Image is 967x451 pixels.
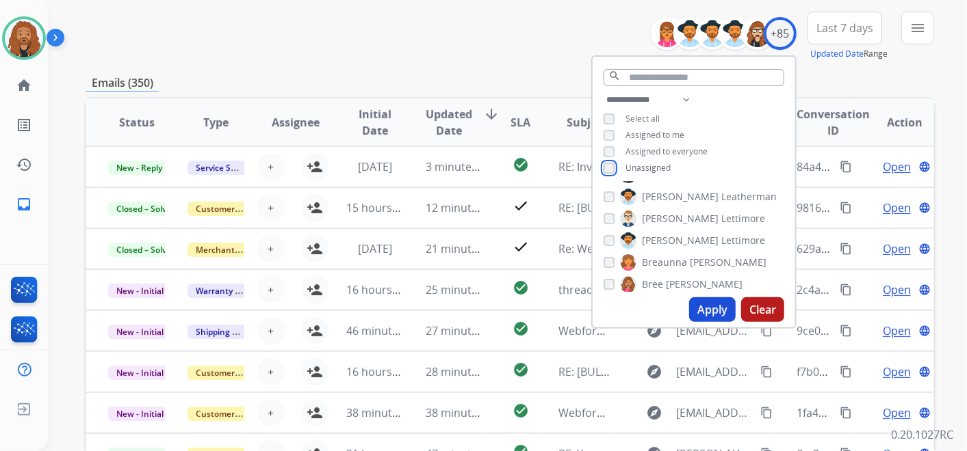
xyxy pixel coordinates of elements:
[188,284,258,298] span: Warranty Ops
[188,243,267,257] span: Merchant Team
[426,405,506,420] span: 38 minutes ago
[257,317,285,344] button: +
[891,426,953,443] p: 0.20.1027RC
[513,279,529,296] mat-icon: check_circle
[16,196,32,213] mat-icon: inbox
[721,234,765,247] span: Lettimore
[307,241,323,257] mat-icon: person_add
[918,202,931,214] mat-icon: language
[188,202,276,216] span: Customer Support
[721,190,777,204] span: Leatherman
[426,106,473,139] span: Updated Date
[626,129,684,141] span: Assigned to me
[840,202,852,214] mat-icon: content_copy
[642,190,719,204] span: [PERSON_NAME]
[646,364,662,380] mat-icon: explore
[511,114,530,131] span: SLA
[307,200,323,216] mat-icon: person_add
[918,366,931,378] mat-icon: language
[646,323,662,339] mat-icon: explore
[358,241,392,256] span: [DATE]
[810,48,888,59] span: Range
[119,114,155,131] span: Status
[558,200,905,215] span: RE: [BULK] Action required: Extend claim approved for replacement
[918,325,931,337] mat-icon: language
[513,361,529,378] mat-icon: check_circle
[203,114,229,131] span: Type
[426,364,506,379] span: 28 minutes ago
[840,325,852,337] mat-icon: content_copy
[108,161,170,175] span: New - Reply
[346,200,414,215] span: 15 hours ago
[642,256,687,269] span: Breaunna
[272,114,320,131] span: Assignee
[883,323,911,339] span: Open
[108,366,172,380] span: New - Initial
[797,106,871,139] span: Conversation ID
[760,325,773,337] mat-icon: content_copy
[608,70,621,82] mat-icon: search
[513,197,529,214] mat-icon: check
[558,405,868,420] span: Webform from [EMAIL_ADDRESS][DOMAIN_NAME] on [DATE]
[764,17,797,50] div: +85
[513,402,529,419] mat-icon: check_circle
[16,117,32,133] mat-icon: list_alt
[268,241,274,257] span: +
[690,256,766,269] span: [PERSON_NAME]
[307,405,323,421] mat-icon: person_add
[840,284,852,296] mat-icon: content_copy
[558,323,868,338] span: Webform from [EMAIL_ADDRESS][DOMAIN_NAME] on [DATE]
[426,241,506,256] span: 21 minutes ago
[268,364,274,380] span: +
[642,277,663,291] span: Bree
[426,323,506,338] span: 27 minutes ago
[840,243,852,255] mat-icon: content_copy
[257,358,285,385] button: +
[741,297,784,322] button: Clear
[910,20,926,36] mat-icon: menu
[307,282,323,298] mat-icon: person_add
[840,161,852,173] mat-icon: content_copy
[642,234,719,247] span: [PERSON_NAME]
[257,153,285,180] button: +
[426,282,506,297] span: 25 minutes ago
[257,276,285,303] button: +
[16,156,32,173] mat-icon: history
[558,241,887,256] span: Re: Webform from [EMAIL_ADDRESS][DOMAIN_NAME] on [DATE]
[426,200,506,215] span: 12 minutes ago
[484,106,500,122] mat-icon: arrow_downward
[883,200,911,216] span: Open
[426,159,500,174] span: 3 minutes ago
[883,241,911,257] span: Open
[558,364,905,379] span: RE: [BULK] Action required: Extend claim approved for replacement
[86,74,159,92] p: Emails (350)
[760,407,773,419] mat-icon: content_copy
[346,282,414,297] span: 16 hours ago
[346,323,426,338] span: 46 minutes ago
[918,407,931,419] mat-icon: language
[513,238,529,255] mat-icon: check
[108,243,184,257] span: Closed – Solved
[307,159,323,175] mat-icon: person_add
[883,159,911,175] span: Open
[666,277,743,291] span: [PERSON_NAME]
[626,146,708,157] span: Assigned to everyone
[883,282,911,298] span: Open
[558,282,749,297] span: thread::uXoTQ8jhD8ilTi0kqTdOmzk:: ]
[188,366,276,380] span: Customer Support
[816,25,873,31] span: Last 7 days
[108,202,184,216] span: Closed – Solved
[840,366,852,378] mat-icon: content_copy
[268,405,274,421] span: +
[883,405,911,421] span: Open
[268,200,274,216] span: +
[646,405,662,421] mat-icon: explore
[257,235,285,262] button: +
[268,323,274,339] span: +
[346,106,403,139] span: Initial Date
[257,399,285,426] button: +
[513,156,529,173] mat-icon: check_circle
[721,212,765,225] span: Lettimore
[689,297,736,322] button: Apply
[188,325,281,339] span: Shipping Protection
